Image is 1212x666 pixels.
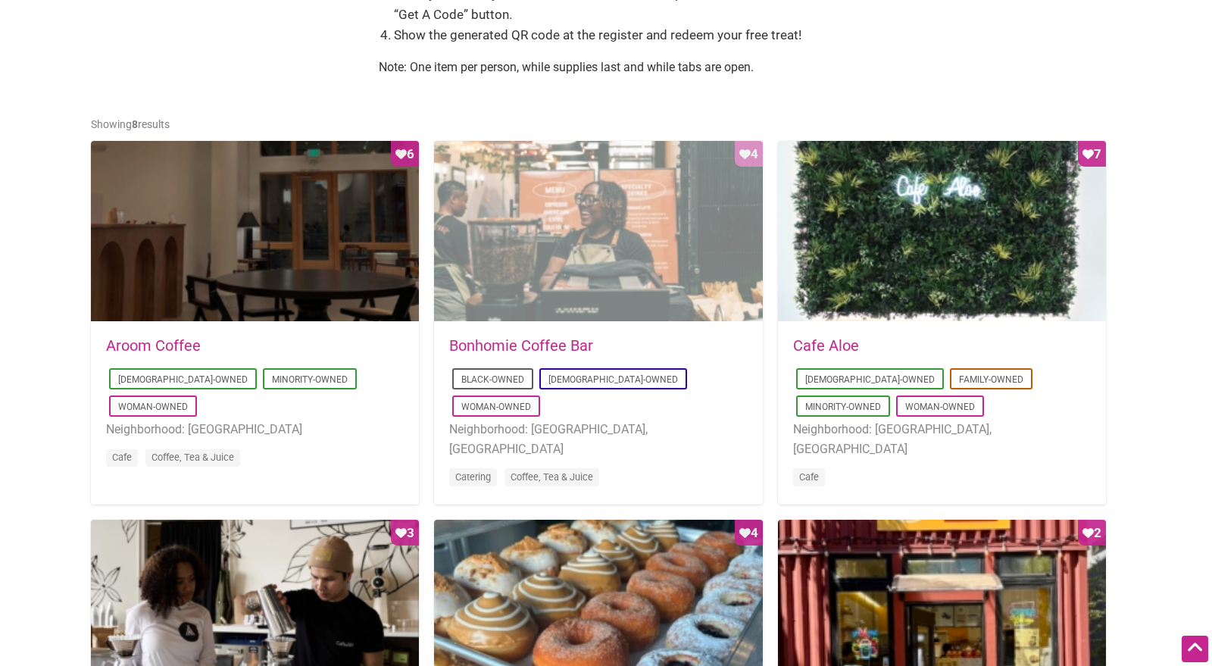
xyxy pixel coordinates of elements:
[959,374,1023,385] a: Family-Owned
[449,336,593,355] a: Bonhomie Coffee Bar
[151,452,234,463] a: Coffee, Tea & Juice
[118,374,248,385] a: [DEMOGRAPHIC_DATA]-Owned
[805,402,881,412] a: Minority-Owned
[793,336,859,355] a: Cafe Aloe
[799,471,819,483] a: Cafe
[394,25,833,45] li: Show the generated QR code at the register and redeem your free treat!
[379,58,833,77] p: Note: One item per person, while supplies last and while tabs are open.
[805,374,935,385] a: [DEMOGRAPHIC_DATA]-Owned
[106,420,404,439] li: Neighborhood: [GEOGRAPHIC_DATA]
[106,336,201,355] a: Aroom Coffee
[272,374,348,385] a: Minority-Owned
[118,402,188,412] a: Woman-Owned
[91,118,170,130] span: Showing results
[449,420,747,458] li: Neighborhood: [GEOGRAPHIC_DATA], [GEOGRAPHIC_DATA]
[511,471,593,483] a: Coffee, Tea & Juice
[461,374,524,385] a: Black-Owned
[132,118,138,130] b: 8
[112,452,132,463] a: Cafe
[793,420,1091,458] li: Neighborhood: [GEOGRAPHIC_DATA], [GEOGRAPHIC_DATA]
[548,374,678,385] a: [DEMOGRAPHIC_DATA]-Owned
[905,402,975,412] a: Woman-Owned
[1182,636,1208,662] div: Scroll Back to Top
[461,402,531,412] a: Woman-Owned
[455,471,491,483] a: Catering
